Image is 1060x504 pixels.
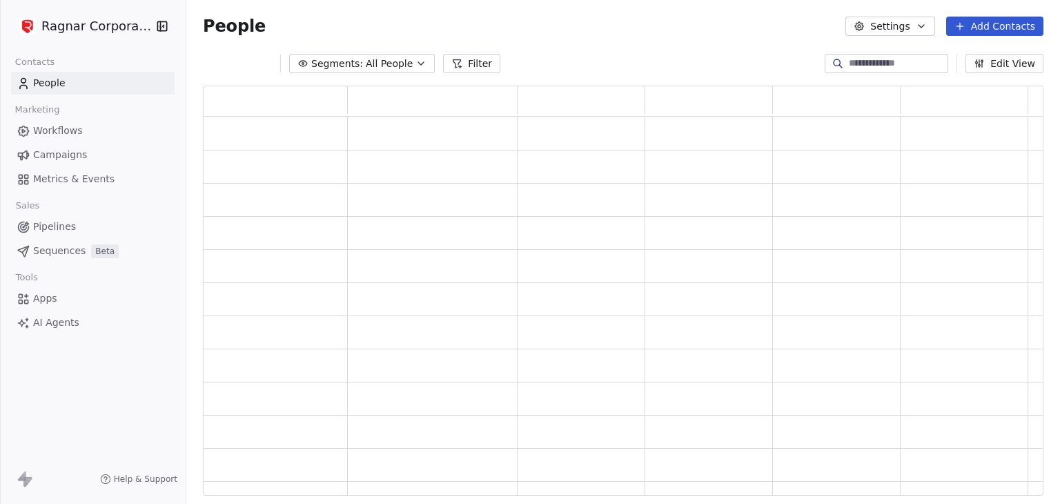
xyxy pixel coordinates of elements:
[100,474,177,485] a: Help & Support
[11,240,175,262] a: SequencesBeta
[11,215,175,238] a: Pipelines
[33,76,66,90] span: People
[11,168,175,191] a: Metrics & Events
[41,17,153,35] span: Ragnar Corporation
[845,17,934,36] button: Settings
[11,72,175,95] a: People
[10,267,43,288] span: Tools
[17,14,147,38] button: Ragnar Corporation
[9,52,61,72] span: Contacts
[19,18,36,35] img: ragnar-web_clip_256x256.png
[965,54,1043,73] button: Edit View
[366,57,413,71] span: All People
[33,316,79,330] span: AI Agents
[11,119,175,142] a: Workflows
[33,244,86,258] span: Sequences
[33,220,76,234] span: Pipelines
[11,144,175,166] a: Campaigns
[114,474,177,485] span: Help & Support
[11,287,175,310] a: Apps
[33,148,87,162] span: Campaigns
[9,99,66,120] span: Marketing
[311,57,363,71] span: Segments:
[443,54,500,73] button: Filter
[91,244,119,258] span: Beta
[33,291,57,306] span: Apps
[33,172,115,186] span: Metrics & Events
[203,16,266,37] span: People
[10,195,46,216] span: Sales
[33,124,83,138] span: Workflows
[946,17,1043,36] button: Add Contacts
[11,311,175,334] a: AI Agents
